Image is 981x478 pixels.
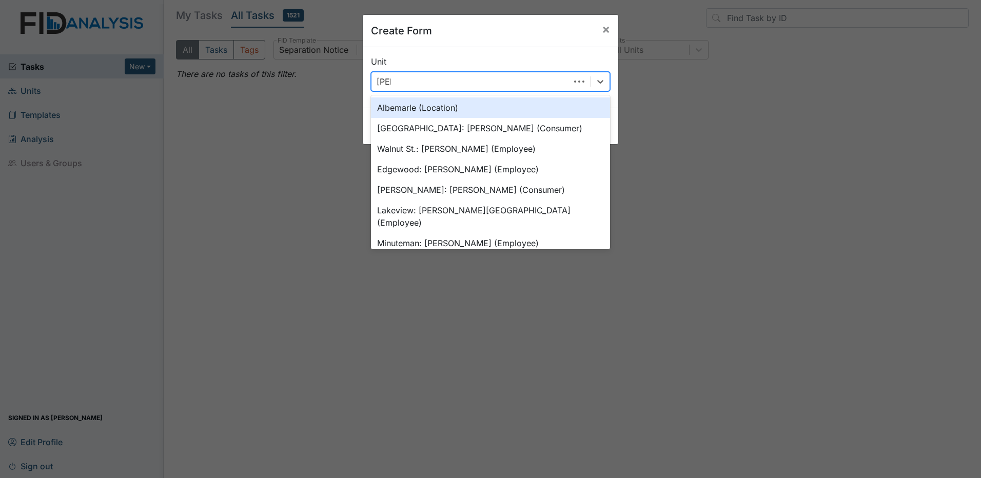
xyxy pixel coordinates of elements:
[371,159,610,180] div: Edgewood: [PERSON_NAME] (Employee)
[371,200,610,233] div: Lakeview: [PERSON_NAME][GEOGRAPHIC_DATA] (Employee)
[602,22,610,36] span: ×
[371,233,610,253] div: Minuteman: [PERSON_NAME] (Employee)
[594,15,618,44] button: Close
[371,180,610,200] div: [PERSON_NAME]: [PERSON_NAME] (Consumer)
[371,97,610,118] div: Albemarle (Location)
[371,138,610,159] div: Walnut St.: [PERSON_NAME] (Employee)
[371,55,386,68] label: Unit
[371,23,432,38] h5: Create Form
[371,118,610,138] div: [GEOGRAPHIC_DATA]: [PERSON_NAME] (Consumer)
